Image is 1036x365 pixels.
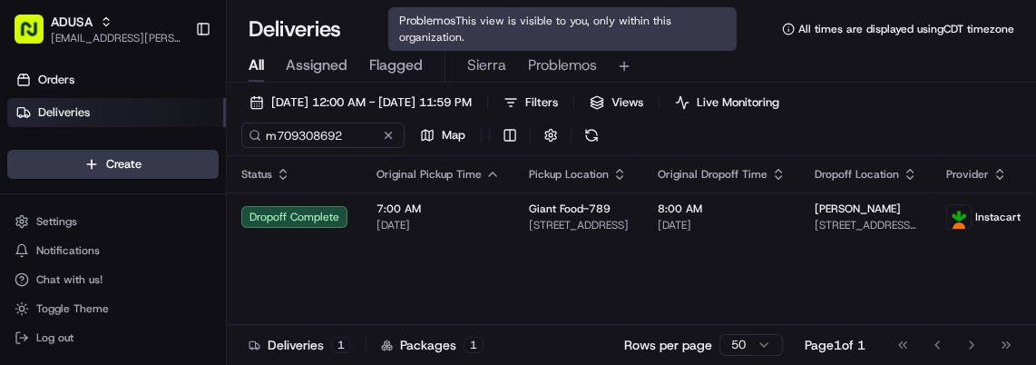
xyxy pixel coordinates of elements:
span: Provider [946,167,989,182]
button: Chat with us! [7,267,219,292]
span: Pickup Location [529,167,609,182]
span: Orders [38,72,74,88]
div: Page 1 of 1 [805,336,865,354]
input: Clear [47,117,299,136]
a: Powered byPylon [128,230,220,244]
span: All [249,54,264,76]
a: Orders [7,65,226,94]
span: Flagged [369,54,423,76]
button: Settings [7,209,219,234]
span: Filters [525,94,558,111]
button: Log out [7,325,219,350]
button: Live Monitoring [667,90,787,115]
h1: Deliveries [249,15,341,44]
span: [PERSON_NAME] [815,202,901,216]
span: Notifications [36,243,100,258]
div: 1 [464,337,484,353]
span: Views [611,94,643,111]
span: Sierra [467,54,506,76]
span: 7:00 AM [376,202,500,216]
span: Map [442,127,465,143]
span: Original Pickup Time [376,167,482,182]
span: Toggle Theme [36,301,109,316]
span: This view is visible to you, only within this organization. [399,14,671,44]
button: Toggle Theme [7,296,219,321]
span: 8:00 AM [658,202,786,216]
button: Start new chat [308,179,330,201]
span: Assigned [286,54,347,76]
button: Views [582,90,651,115]
span: Chat with us! [36,272,103,287]
span: Problemos [528,54,597,76]
button: ADUSA [51,13,93,31]
span: Log out [36,330,73,345]
button: Filters [495,90,566,115]
img: 1736555255976-a54dd68f-1ca7-489b-9aae-adbdc363a1c4 [18,173,51,206]
span: Settings [36,214,77,229]
span: Deliveries [38,104,90,121]
button: [EMAIL_ADDRESS][PERSON_NAME][DOMAIN_NAME] [51,31,181,45]
span: Instacart [975,210,1021,224]
span: [DATE] 12:00 AM - [DATE] 11:59 PM [271,94,472,111]
span: Original Dropoff Time [658,167,767,182]
img: Nash [18,18,54,54]
button: Create [7,150,219,179]
span: [DATE] [658,218,786,232]
img: profile_instacart_ahold_partner.png [947,205,971,229]
span: Dropoff Location [815,167,899,182]
span: Pylon [181,231,220,244]
button: Map [412,123,474,148]
div: Problemos [388,7,737,51]
span: [DATE] [376,218,500,232]
input: Type to search [241,123,405,148]
div: 1 [331,337,351,353]
a: Deliveries [7,98,226,127]
div: Start new chat [62,173,298,192]
span: [STREET_ADDRESS][PERSON_NAME] [815,218,917,232]
div: Deliveries [249,336,351,354]
span: Create [106,156,142,173]
button: [DATE] 12:00 AM - [DATE] 11:59 PM [241,90,480,115]
span: Giant Food-789 [529,202,611,216]
span: All times are displayed using CDT timezone [798,22,1014,36]
span: Status [241,167,272,182]
div: We're available if you need us! [62,192,230,206]
p: Rows per page [624,336,712,354]
span: [STREET_ADDRESS] [529,218,629,232]
div: Packages [381,336,484,354]
p: Welcome 👋 [18,73,330,102]
button: Refresh [579,123,604,148]
button: Notifications [7,238,219,263]
span: Live Monitoring [697,94,779,111]
button: ADUSA[EMAIL_ADDRESS][PERSON_NAME][DOMAIN_NAME] [7,7,188,51]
